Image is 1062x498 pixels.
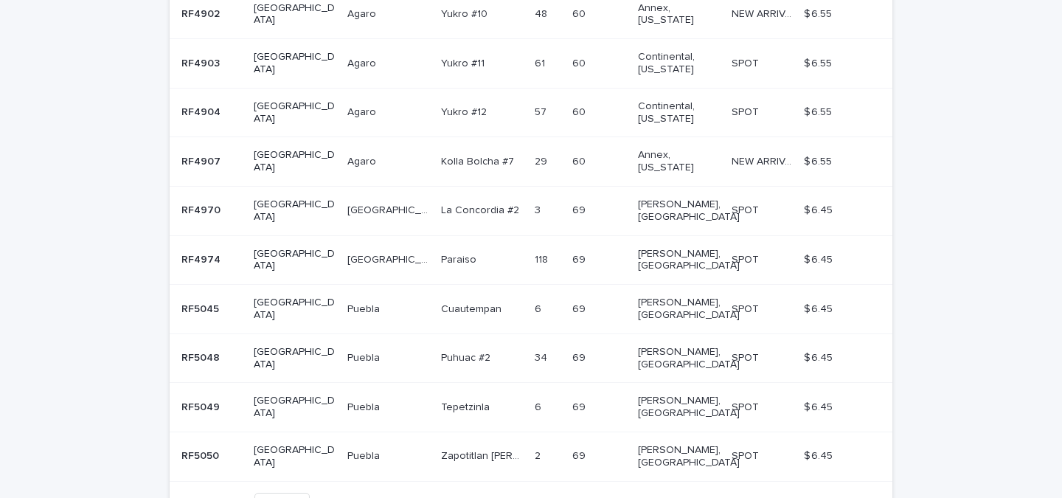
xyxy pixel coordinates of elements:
p: Puhuac #2 [441,349,493,364]
p: 69 [572,447,589,463]
p: Tepetzinla [441,398,493,414]
p: RF5049 [181,398,223,414]
p: RF5050 [181,447,222,463]
p: $ 6.45 [804,349,836,364]
tr: RF4904RF4904 [GEOGRAPHIC_DATA]AgaroAgaro Yukro #12Yukro #12 5757 6060 Continental, [US_STATE] SPO... [170,88,892,137]
p: $ 6.55 [804,5,835,21]
p: RF4907 [181,153,223,168]
p: Yukro #10 [441,5,490,21]
p: $ 6.45 [804,201,836,217]
p: 69 [572,251,589,266]
p: 69 [572,300,589,316]
p: 34 [535,349,550,364]
p: [GEOGRAPHIC_DATA] [254,297,336,322]
p: Agaro [347,5,379,21]
p: 69 [572,398,589,414]
p: RF5048 [181,349,223,364]
p: 118 [535,251,551,266]
p: 6 [535,300,544,316]
p: $ 6.55 [804,103,835,119]
p: 3 [535,201,544,217]
tr: RF4974RF4974 [GEOGRAPHIC_DATA][GEOGRAPHIC_DATA][GEOGRAPHIC_DATA] ParaisoParaiso 118118 6969 [PERS... [170,235,892,285]
p: [GEOGRAPHIC_DATA] [254,395,336,420]
p: $ 6.45 [804,251,836,266]
p: RF4902 [181,5,223,21]
p: SPOT [732,398,762,414]
p: RF5045 [181,300,222,316]
p: [GEOGRAPHIC_DATA] [347,251,432,266]
p: SPOT [732,201,762,217]
p: 69 [572,201,589,217]
p: RF4904 [181,103,223,119]
p: Paraiso [441,251,479,266]
p: [GEOGRAPHIC_DATA] [254,149,336,174]
tr: RF4907RF4907 [GEOGRAPHIC_DATA]AgaroAgaro Kolla Bolcha #7Kolla Bolcha #7 2929 6060 Annex, [US_STAT... [170,137,892,187]
p: [GEOGRAPHIC_DATA] [254,51,336,76]
p: La Concordia #2 [441,201,522,217]
p: $ 6.45 [804,447,836,463]
p: [GEOGRAPHIC_DATA] [254,100,336,125]
p: 60 [572,153,589,168]
p: 2 [535,447,544,463]
tr: RF4903RF4903 [GEOGRAPHIC_DATA]AgaroAgaro Yukro #11Yukro #11 6161 6060 Continental, [US_STATE] SPO... [170,39,892,89]
p: Zapotitlan de Mendez [441,447,526,463]
p: $ 6.55 [804,55,835,70]
p: Puebla [347,349,383,364]
p: [GEOGRAPHIC_DATA] [254,346,336,371]
tr: RF5050RF5050 [GEOGRAPHIC_DATA]PueblaPuebla Zapotitlan [PERSON_NAME]Zapotitlan [PERSON_NAME] 22 69... [170,432,892,481]
p: NEW ARRIVAL [732,153,794,168]
p: SPOT [732,349,762,364]
p: SPOT [732,103,762,119]
p: 6 [535,398,544,414]
p: Cuautempan [441,300,504,316]
p: [GEOGRAPHIC_DATA] [254,248,336,273]
tr: RF5045RF5045 [GEOGRAPHIC_DATA]PueblaPuebla CuautempanCuautempan 66 6969 [PERSON_NAME], [GEOGRAPHI... [170,285,892,334]
p: RF4903 [181,55,223,70]
p: 57 [535,103,549,119]
p: SPOT [732,251,762,266]
p: Puebla [347,447,383,463]
p: Agaro [347,55,379,70]
p: Yukro #12 [441,103,490,119]
p: [GEOGRAPHIC_DATA] [254,444,336,469]
p: RF4970 [181,201,223,217]
p: Kolla Bolcha #7 [441,153,517,168]
p: NEW ARRIVAL [732,5,794,21]
p: [GEOGRAPHIC_DATA] [347,201,432,217]
p: Agaro [347,153,379,168]
p: RF4974 [181,251,223,266]
p: 61 [535,55,548,70]
p: SPOT [732,300,762,316]
p: [GEOGRAPHIC_DATA] [254,2,336,27]
p: Puebla [347,398,383,414]
tr: RF5049RF5049 [GEOGRAPHIC_DATA]PueblaPuebla TepetzinlaTepetzinla 66 6969 [PERSON_NAME], [GEOGRAPHI... [170,383,892,432]
tr: RF5048RF5048 [GEOGRAPHIC_DATA]PueblaPuebla Puhuac #2Puhuac #2 3434 6969 [PERSON_NAME], [GEOGRAPHI... [170,333,892,383]
p: Yukro #11 [441,55,487,70]
p: $ 6.45 [804,398,836,414]
p: Agaro [347,103,379,119]
p: Puebla [347,300,383,316]
p: 60 [572,103,589,119]
p: 29 [535,153,550,168]
p: 48 [535,5,550,21]
p: $ 6.45 [804,300,836,316]
p: $ 6.55 [804,153,835,168]
p: 60 [572,55,589,70]
p: SPOT [732,447,762,463]
p: 60 [572,5,589,21]
tr: RF4970RF4970 [GEOGRAPHIC_DATA][GEOGRAPHIC_DATA][GEOGRAPHIC_DATA] La Concordia #2La Concordia #2 3... [170,186,892,235]
p: [GEOGRAPHIC_DATA] [254,198,336,224]
p: 69 [572,349,589,364]
p: SPOT [732,55,762,70]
